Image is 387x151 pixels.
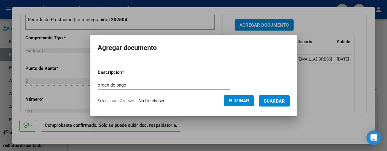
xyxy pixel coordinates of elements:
[229,98,249,103] span: Eliminar
[224,95,254,106] button: Eliminar
[98,69,155,76] p: Descripcion
[264,98,285,104] span: Guardar
[98,42,290,54] h2: Agregar documento
[366,130,381,145] div: Open Intercom Messenger
[259,95,290,107] button: Guardar
[98,98,134,103] span: Seleccionar Archivo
